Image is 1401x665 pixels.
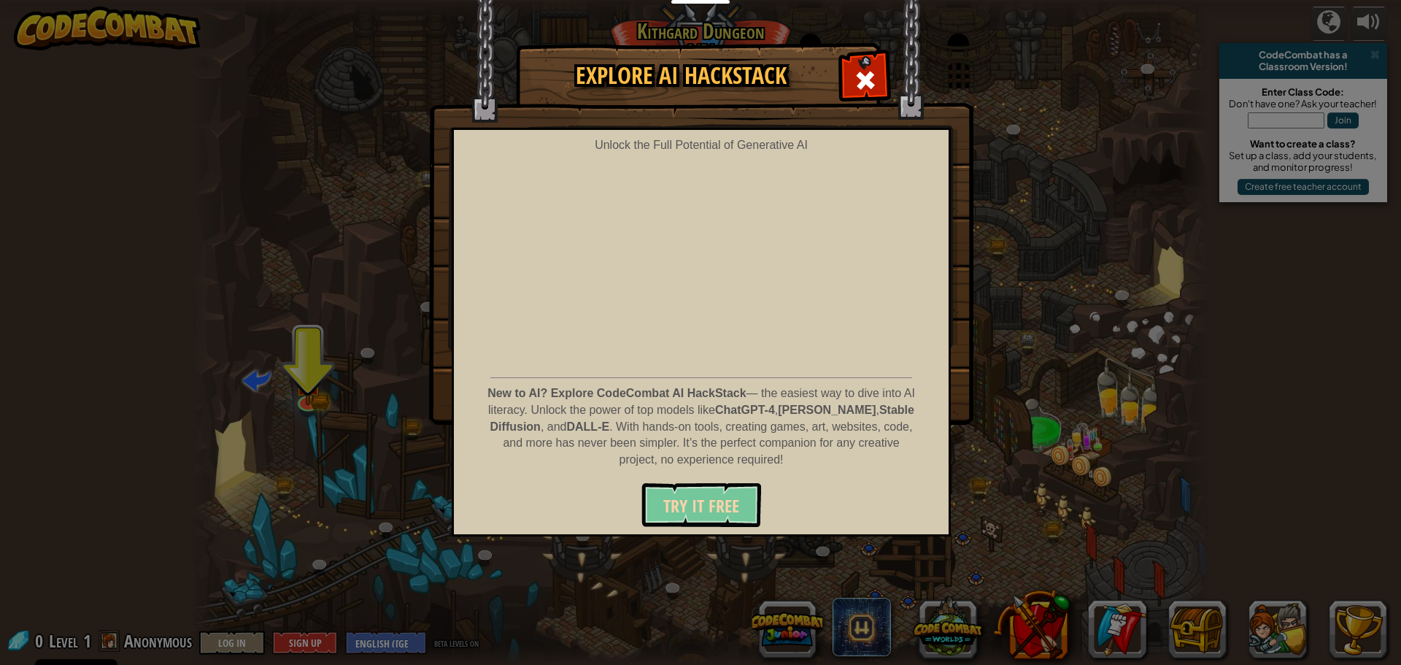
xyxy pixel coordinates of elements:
h1: Explore AI HackStack [531,63,830,88]
strong: ChatGPT-4 [715,404,775,416]
strong: DALL-E [566,420,609,433]
p: — the easiest way to dive into AI literacy. Unlock the power of top models like , , , and . With ... [485,385,917,469]
span: Try It Free [663,494,739,518]
strong: [PERSON_NAME] [778,404,876,416]
div: Unlock the Full Potential of Generative AI [461,137,941,154]
button: Try It Free [641,483,761,527]
strong: New to AI? Explore CodeCombat AI HackStack [487,387,746,399]
strong: Stable Diffusion [490,404,914,433]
